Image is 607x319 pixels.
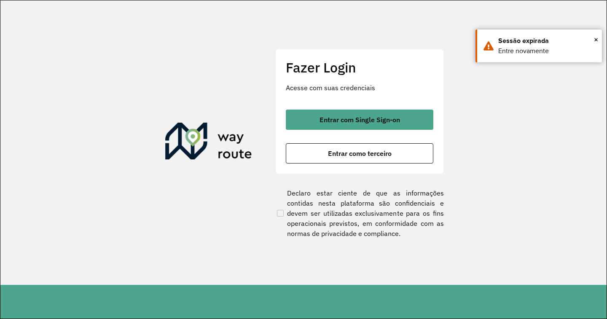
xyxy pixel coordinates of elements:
span: × [594,33,598,46]
p: Acesse com suas credenciais [286,83,433,93]
div: Entre novamente [498,46,596,56]
span: Entrar com Single Sign-on [320,116,400,123]
div: Sessão expirada [498,36,596,46]
h2: Fazer Login [286,59,433,75]
img: Roteirizador AmbevTech [165,123,252,163]
label: Declaro estar ciente de que as informações contidas nesta plataforma são confidenciais e devem se... [275,188,444,239]
button: Close [594,33,598,46]
button: button [286,110,433,130]
button: button [286,143,433,164]
span: Entrar como terceiro [328,150,392,157]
